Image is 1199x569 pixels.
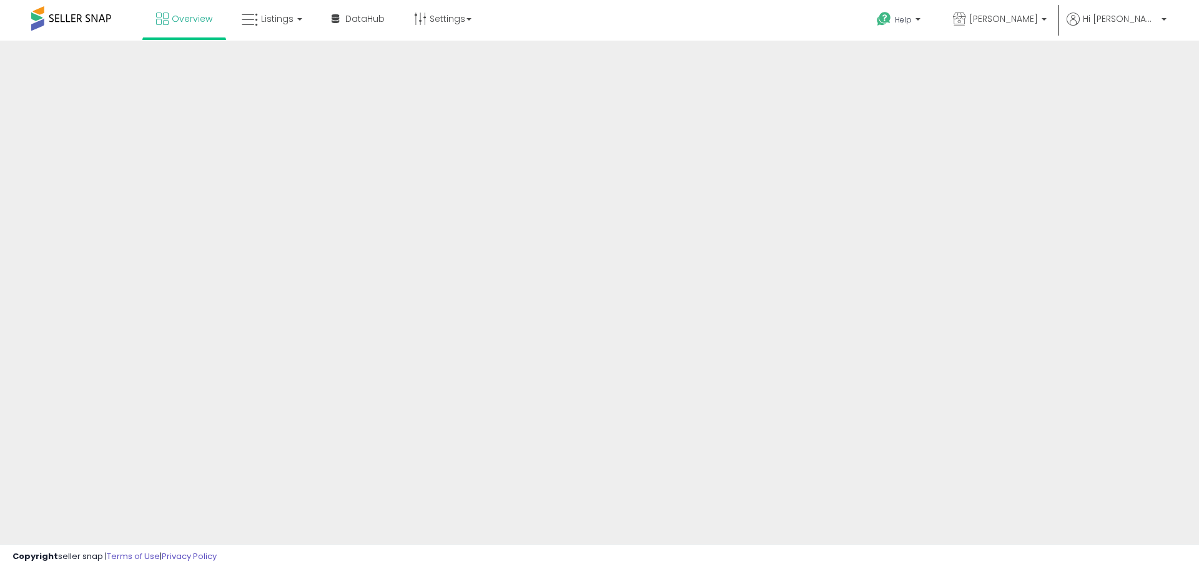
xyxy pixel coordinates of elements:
[876,11,892,27] i: Get Help
[895,14,912,25] span: Help
[172,12,212,25] span: Overview
[345,12,385,25] span: DataHub
[261,12,294,25] span: Listings
[162,550,217,562] a: Privacy Policy
[969,12,1038,25] span: [PERSON_NAME]
[12,550,58,562] strong: Copyright
[867,2,933,41] a: Help
[12,551,217,563] div: seller snap | |
[1083,12,1158,25] span: Hi [PERSON_NAME]
[107,550,160,562] a: Terms of Use
[1067,12,1167,41] a: Hi [PERSON_NAME]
